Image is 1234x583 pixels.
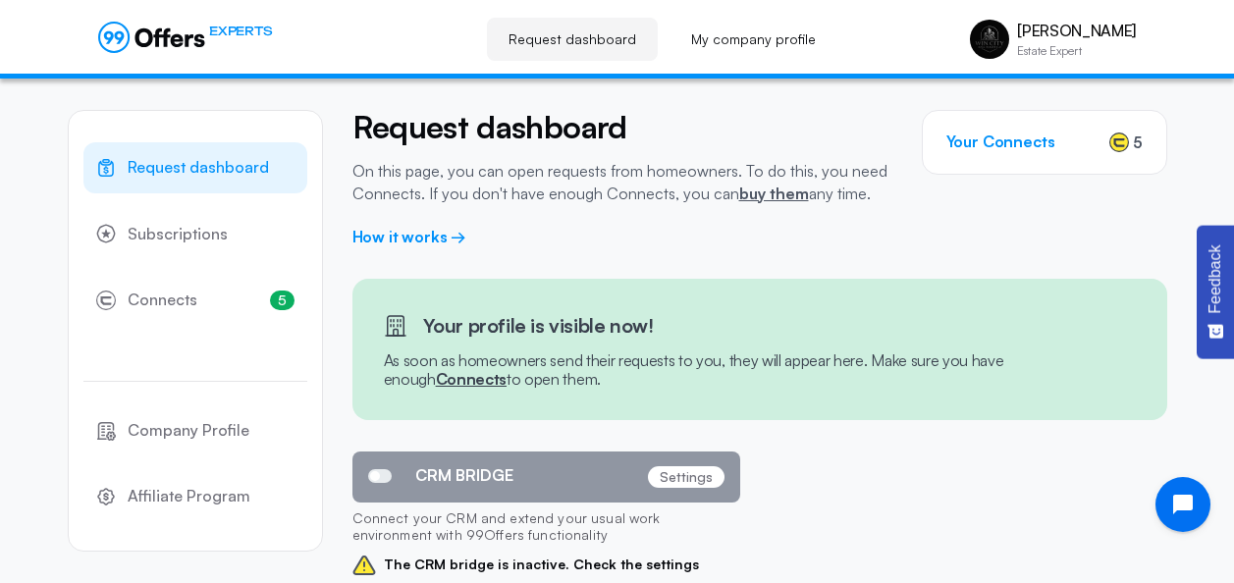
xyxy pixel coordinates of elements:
span: CRM BRIDGE [415,466,513,485]
a: Subscriptions [83,209,307,260]
p: [PERSON_NAME] [1017,22,1136,40]
img: Michael Rosario [970,20,1009,59]
button: Feedback - Show survey [1197,225,1234,358]
span: 5 [270,291,295,310]
a: My company profile [670,18,837,61]
a: Request dashboard [487,18,658,61]
a: Connects [436,369,507,389]
p: On this page, you can open requests from homeowners. To do this, you need Connects. If you don't ... [352,160,892,204]
h3: Your Connects [946,132,1055,151]
p: Connect your CRM and extend your usual work environment with 99Offers functionality [352,503,740,554]
span: 5 [1133,131,1143,154]
span: EXPERTS [209,22,272,40]
span: Subscriptions [128,222,228,247]
h2: Your profile is visible now! [407,310,654,342]
a: How it works → [352,227,467,246]
a: Request dashboard [83,142,307,193]
span: Feedback [1207,244,1224,313]
span: Request dashboard [128,155,269,181]
p: Estate Expert [1017,45,1136,57]
a: Connects5 [83,275,307,326]
a: EXPERTS [98,22,272,53]
span: Affiliate Program [128,484,250,509]
a: buy them [739,184,809,203]
a: Company Profile [83,405,307,456]
span: Company Profile [128,418,249,444]
a: Affiliate Program [83,471,307,522]
span: The CRM bridge is inactive. Check the settings [352,554,740,577]
span: Connects [128,288,197,313]
h2: Request dashboard [352,110,892,144]
h3: As soon as homeowners send their requests to you, they will appear here. Make sure you have enoug... [384,351,1136,389]
p: Settings [648,466,724,488]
